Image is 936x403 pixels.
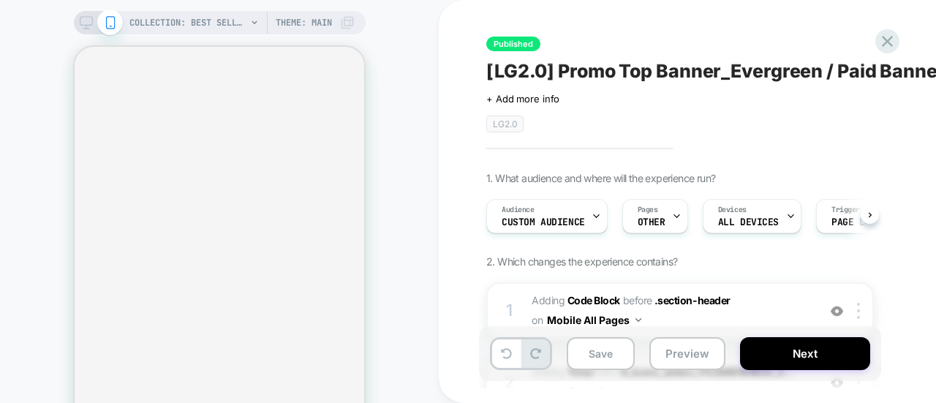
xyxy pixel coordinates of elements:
[623,294,652,306] span: BEFORE
[831,217,881,227] span: Page Load
[486,37,540,51] span: Published
[567,337,635,370] button: Save
[486,255,677,268] span: 2. Which changes the experience contains?
[486,172,715,184] span: 1. What audience and where will the experience run?
[532,311,543,329] span: on
[649,337,725,370] button: Preview
[831,205,860,215] span: Trigger
[486,93,559,105] span: + Add more info
[638,217,665,227] span: OTHER
[718,205,747,215] span: Devices
[831,305,843,317] img: crossed eye
[635,318,641,322] img: down arrow
[857,303,860,319] img: close
[276,11,332,34] span: Theme: MAIN
[502,217,585,227] span: Custom Audience
[502,205,535,215] span: Audience
[567,294,620,306] b: Code Block
[638,205,658,215] span: Pages
[718,217,779,227] span: ALL DEVICES
[486,116,524,132] span: LG2.0
[532,294,620,306] span: Adding
[129,11,246,34] span: COLLECTION: Best Sellers (Category)
[740,337,870,370] button: Next
[547,309,641,331] button: Mobile All Pages
[502,296,517,325] div: 1
[654,294,731,306] span: .section-header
